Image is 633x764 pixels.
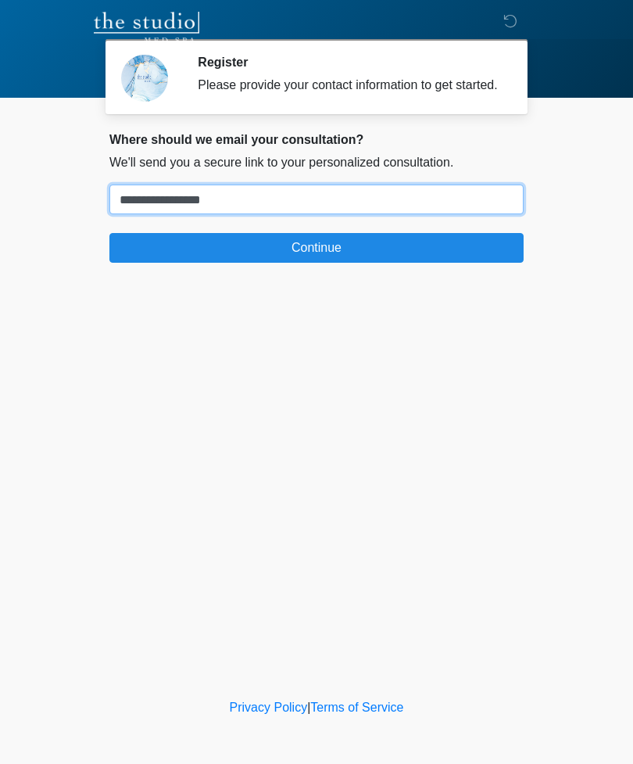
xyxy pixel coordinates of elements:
a: | [307,701,310,714]
h2: Register [198,55,500,70]
button: Continue [109,233,524,263]
img: Agent Avatar [121,55,168,102]
h2: Where should we email your consultation? [109,132,524,147]
p: We'll send you a secure link to your personalized consultation. [109,153,524,172]
a: Privacy Policy [230,701,308,714]
div: Please provide your contact information to get started. [198,76,500,95]
a: Terms of Service [310,701,403,714]
img: The Studio Med Spa Logo [94,12,199,43]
